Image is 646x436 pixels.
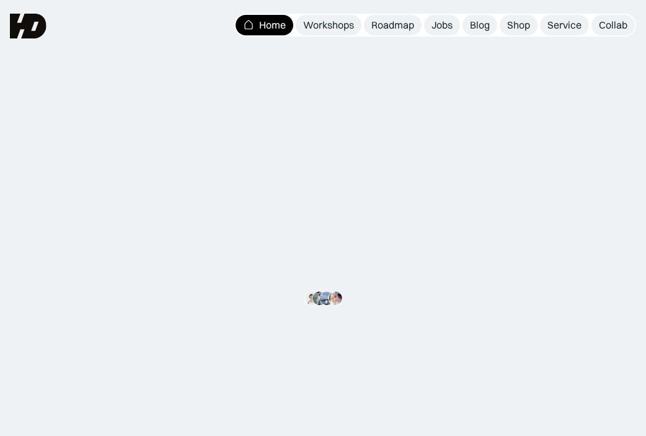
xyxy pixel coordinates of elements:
div: Home [259,19,286,32]
a: Service [540,15,589,35]
a: Blog [462,15,497,35]
div: Collab [599,19,627,32]
div: Shop [507,19,530,32]
a: Roadmap [364,15,422,35]
a: Home [236,15,293,35]
a: Shop [500,15,538,35]
div: Blog [470,19,490,32]
div: Workshops [303,19,354,32]
a: Collab [591,15,635,35]
a: Jobs [424,15,460,35]
div: Service [547,19,582,32]
div: Roadmap [371,19,414,32]
div: Jobs [431,19,453,32]
a: Workshops [296,15,361,35]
